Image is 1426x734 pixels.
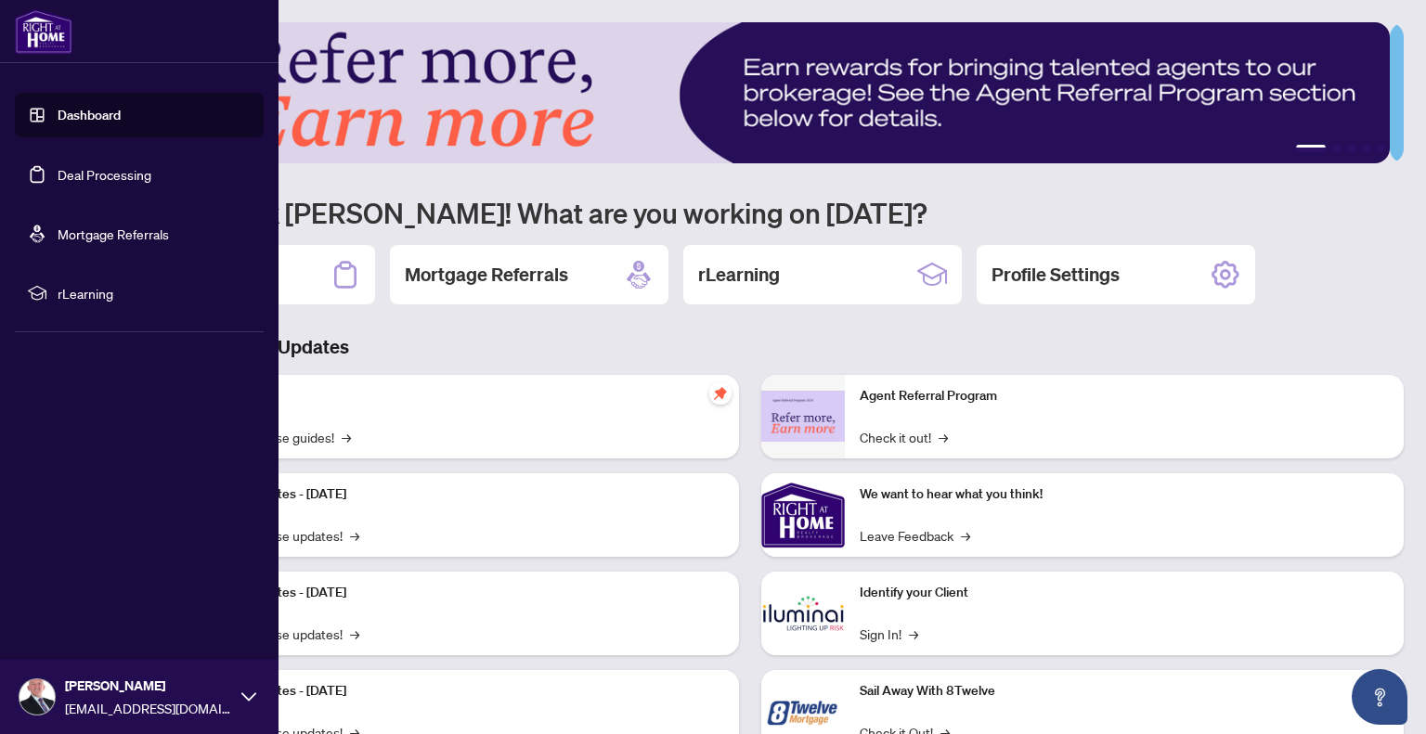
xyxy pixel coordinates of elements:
[97,22,1390,163] img: Slide 0
[195,583,724,603] p: Platform Updates - [DATE]
[1296,145,1326,152] button: 1
[698,262,780,288] h2: rLearning
[1333,145,1341,152] button: 2
[860,427,948,447] a: Check it out!→
[709,382,732,405] span: pushpin
[1378,145,1385,152] button: 5
[405,262,568,288] h2: Mortgage Referrals
[97,195,1404,230] h1: Welcome back [PERSON_NAME]! What are you working on [DATE]?
[761,572,845,655] img: Identify your Client
[860,583,1389,603] p: Identify your Client
[350,624,359,644] span: →
[860,386,1389,406] p: Agent Referral Program
[58,107,121,123] a: Dashboard
[19,679,55,715] img: Profile Icon
[992,262,1120,288] h2: Profile Settings
[58,283,251,303] span: rLearning
[860,525,970,546] a: Leave Feedback→
[342,427,351,447] span: →
[65,698,232,718] span: [EMAIL_ADDRESS][DOMAIN_NAME]
[350,525,359,546] span: →
[195,681,724,702] p: Platform Updates - [DATE]
[761,391,845,442] img: Agent Referral Program
[761,473,845,557] img: We want to hear what you think!
[1363,145,1370,152] button: 4
[860,681,1389,702] p: Sail Away With 8Twelve
[195,386,724,406] p: Self-Help
[1348,145,1355,152] button: 3
[65,676,232,696] span: [PERSON_NAME]
[195,484,724,505] p: Platform Updates - [DATE]
[58,225,169,242] a: Mortgage Referrals
[860,484,1389,505] p: We want to hear what you think!
[860,624,918,644] a: Sign In!→
[1352,669,1407,725] button: Open asap
[961,525,970,546] span: →
[939,427,948,447] span: →
[909,624,918,644] span: →
[58,166,151,183] a: Deal Processing
[97,334,1404,360] h3: Brokerage & Industry Updates
[15,9,72,54] img: logo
